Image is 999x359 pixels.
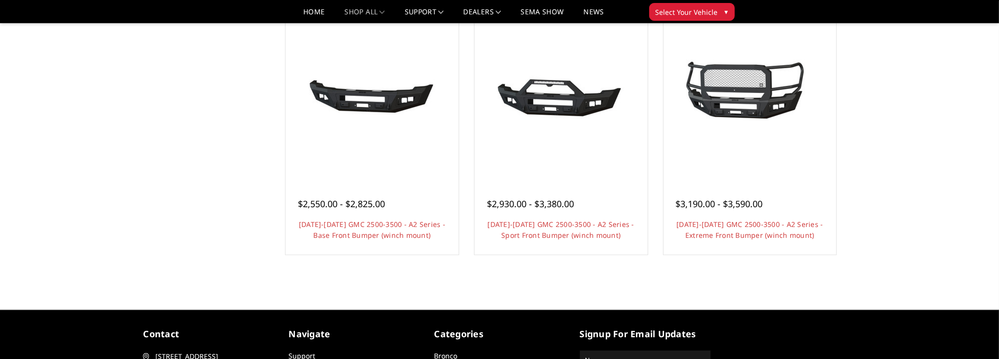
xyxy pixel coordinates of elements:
[405,8,444,23] a: Support
[583,8,604,23] a: News
[298,198,385,210] span: $2,550.00 - $2,825.00
[950,312,999,359] iframe: Chat Widget
[666,9,834,177] a: 2024-2025 GMC 2500-3500 - A2 Series - Extreme Front Bumper (winch mount) 2024-2025 GMC 2500-3500 ...
[725,6,728,17] span: ▾
[521,8,564,23] a: SEMA Show
[488,220,634,240] a: [DATE]-[DATE] GMC 2500-3500 - A2 Series - Sport Front Bumper (winch mount)
[299,220,445,240] a: [DATE]-[DATE] GMC 2500-3500 - A2 Series - Base Front Bumper (winch mount)
[289,327,420,341] h5: Navigate
[303,8,325,23] a: Home
[345,8,385,23] a: shop all
[477,9,645,177] a: 2024-2025 GMC 2500-3500 - A2 Series - Sport Front Bumper (winch mount) 2024-2025 GMC 2500-3500 - ...
[676,198,763,210] span: $3,190.00 - $3,590.00
[464,8,501,23] a: Dealers
[143,327,274,341] h5: contact
[487,198,574,210] span: $2,930.00 - $3,380.00
[580,327,711,341] h5: signup for email updates
[434,327,565,341] h5: Categories
[288,9,456,177] a: 2024-2025 GMC 2500-3500 - A2 Series - Base Front Bumper (winch mount) 2024-2025 GMC 2500-3500 - A...
[656,7,718,17] span: Select Your Vehicle
[676,220,823,240] a: [DATE]-[DATE] GMC 2500-3500 - A2 Series - Extreme Front Bumper (winch mount)
[649,3,735,21] button: Select Your Vehicle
